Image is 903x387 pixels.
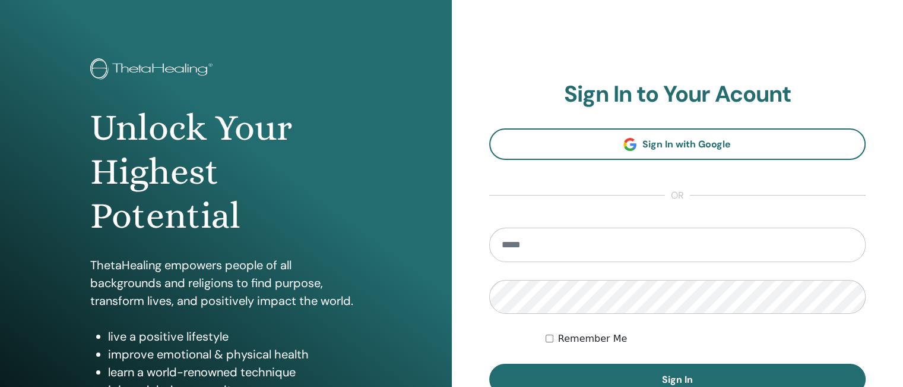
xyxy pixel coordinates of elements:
label: Remember Me [558,332,628,346]
a: Sign In with Google [489,128,866,160]
span: Sign In [662,373,693,386]
h2: Sign In to Your Acount [489,81,866,108]
p: ThetaHealing empowers people of all backgrounds and religions to find purpose, transform lives, a... [90,256,362,310]
li: learn a world-renowned technique [108,363,362,381]
li: improve emotional & physical health [108,345,362,363]
span: or [665,188,690,203]
li: live a positive lifestyle [108,328,362,345]
span: Sign In with Google [642,138,731,150]
div: Keep me authenticated indefinitely or until I manually logout [546,332,866,346]
h1: Unlock Your Highest Potential [90,106,362,238]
